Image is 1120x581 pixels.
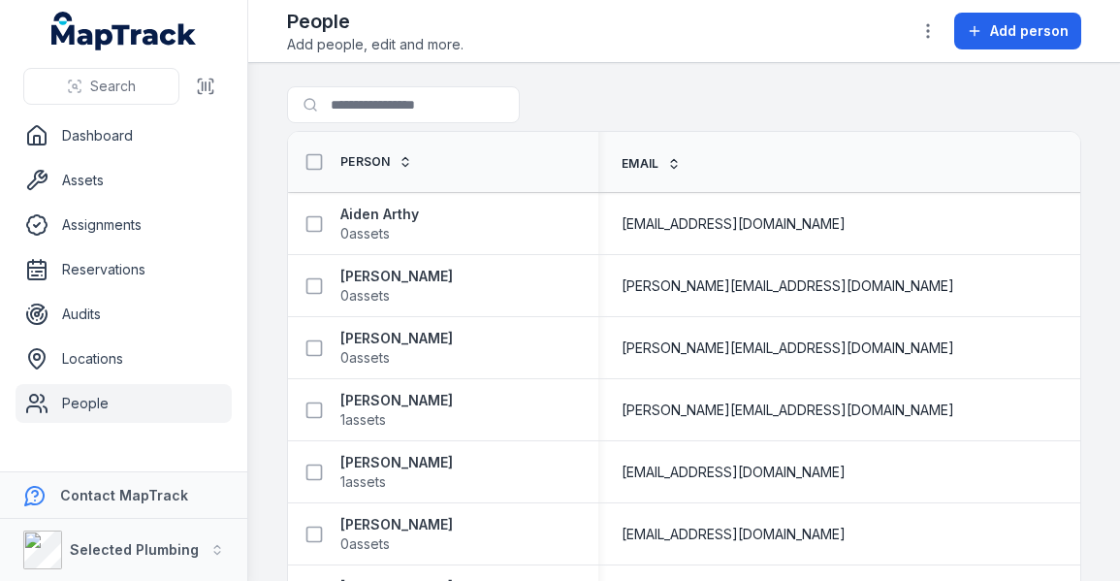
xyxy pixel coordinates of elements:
span: Add person [990,21,1069,41]
button: Add person [954,13,1081,49]
a: Aiden Arthy0assets [340,205,419,243]
strong: [PERSON_NAME] [340,267,453,286]
span: [PERSON_NAME][EMAIL_ADDRESS][DOMAIN_NAME] [622,339,954,358]
a: Reservations [16,250,232,289]
a: Audits [16,295,232,334]
button: Search [23,68,179,105]
span: 0 assets [340,224,390,243]
strong: Aiden Arthy [340,205,419,224]
a: [PERSON_NAME]1assets [340,391,453,430]
span: 0 assets [340,348,390,368]
a: Assets [16,161,232,200]
a: Locations [16,339,232,378]
span: 0 assets [340,286,390,306]
span: [EMAIL_ADDRESS][DOMAIN_NAME] [622,463,846,482]
span: [EMAIL_ADDRESS][DOMAIN_NAME] [622,214,846,234]
a: Assignments [16,206,232,244]
a: Person [340,154,412,170]
strong: [PERSON_NAME] [340,453,453,472]
a: Dashboard [16,116,232,155]
strong: [PERSON_NAME] [340,329,453,348]
a: [PERSON_NAME]0assets [340,267,453,306]
h2: People [287,8,464,35]
span: 1 assets [340,410,386,430]
strong: Selected Plumbing [70,541,199,558]
span: Person [340,154,391,170]
a: MapTrack [51,12,197,50]
span: 1 assets [340,472,386,492]
strong: Contact MapTrack [60,487,188,503]
span: Search [90,77,136,96]
span: Add people, edit and more. [287,35,464,54]
span: [EMAIL_ADDRESS][DOMAIN_NAME] [622,525,846,544]
a: [PERSON_NAME]0assets [340,515,453,554]
a: Email [622,156,681,172]
a: [PERSON_NAME]1assets [340,453,453,492]
a: People [16,384,232,423]
strong: [PERSON_NAME] [340,391,453,410]
span: Email [622,156,659,172]
a: [PERSON_NAME]0assets [340,329,453,368]
strong: [PERSON_NAME] [340,515,453,534]
span: [PERSON_NAME][EMAIL_ADDRESS][DOMAIN_NAME] [622,401,954,420]
span: [PERSON_NAME][EMAIL_ADDRESS][DOMAIN_NAME] [622,276,954,296]
span: 0 assets [340,534,390,554]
